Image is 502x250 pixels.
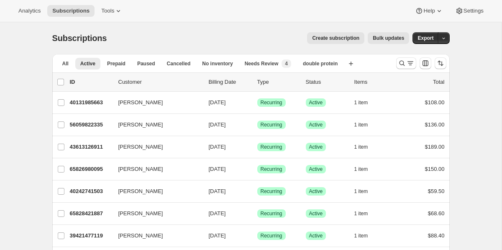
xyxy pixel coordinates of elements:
button: [PERSON_NAME] [113,207,197,220]
span: Recurring [261,188,282,195]
span: Recurring [261,144,282,150]
p: 40131985663 [70,98,112,107]
span: $189.00 [425,144,445,150]
span: Recurring [261,232,282,239]
span: Settings [464,8,484,14]
button: [PERSON_NAME] [113,96,197,109]
span: [PERSON_NAME] [118,232,163,240]
p: Billing Date [209,78,251,86]
button: 1 item [354,119,377,131]
span: $108.00 [425,99,445,106]
p: 40242741503 [70,187,112,196]
span: Tools [101,8,114,14]
span: Recurring [261,121,282,128]
span: 1 item [354,210,368,217]
p: ID [70,78,112,86]
span: [DATE] [209,210,226,216]
div: 43613126911[PERSON_NAME][DATE]SuccessRecurringSuccessActive1 item$189.00 [70,141,445,153]
span: No inventory [202,60,233,67]
span: Export [417,35,433,41]
button: Tools [96,5,128,17]
span: Active [309,121,323,128]
span: [DATE] [209,232,226,239]
span: $136.00 [425,121,445,128]
span: [PERSON_NAME] [118,209,163,218]
div: 65828421887[PERSON_NAME][DATE]SuccessRecurringSuccessActive1 item$68.60 [70,208,445,219]
span: [DATE] [209,144,226,150]
span: Cancelled [167,60,191,67]
button: Bulk updates [368,32,409,44]
button: Settings [450,5,489,17]
span: $68.60 [428,210,445,216]
button: 1 item [354,163,377,175]
button: 1 item [354,97,377,108]
p: Customer [118,78,202,86]
p: 39421477119 [70,232,112,240]
div: 40131985663[PERSON_NAME][DATE]SuccessRecurringSuccessActive1 item$108.00 [70,97,445,108]
span: 1 item [354,99,368,106]
span: Active [309,166,323,173]
span: Recurring [261,99,282,106]
span: [PERSON_NAME] [118,187,163,196]
button: Create new view [344,58,358,70]
span: [PERSON_NAME] [118,98,163,107]
button: 1 item [354,208,377,219]
div: Type [257,78,299,86]
button: [PERSON_NAME] [113,185,197,198]
button: Sort the results [435,57,446,69]
span: Create subscription [312,35,359,41]
span: Active [80,60,95,67]
button: 1 item [354,186,377,197]
span: Active [309,99,323,106]
p: 65826980095 [70,165,112,173]
span: double protein [303,60,338,67]
button: Subscriptions [47,5,95,17]
span: [PERSON_NAME] [118,165,163,173]
span: Subscriptions [52,8,90,14]
span: Bulk updates [373,35,404,41]
button: 1 item [354,230,377,242]
span: 1 item [354,188,368,195]
div: IDCustomerBilling DateTypeStatusItemsTotal [70,78,445,86]
span: Active [309,144,323,150]
span: $88.40 [428,232,445,239]
button: Customize table column order and visibility [420,57,431,69]
span: Analytics [18,8,41,14]
span: 4 [285,60,288,67]
button: [PERSON_NAME] [113,118,197,131]
button: Create subscription [307,32,364,44]
p: 43613126911 [70,143,112,151]
button: 1 item [354,141,377,153]
button: [PERSON_NAME] [113,229,197,242]
span: 1 item [354,144,368,150]
span: All [62,60,69,67]
span: Recurring [261,166,282,173]
span: [PERSON_NAME] [118,143,163,151]
p: Status [306,78,348,86]
span: $59.50 [428,188,445,194]
div: 56059822335[PERSON_NAME][DATE]SuccessRecurringSuccessActive1 item$136.00 [70,119,445,131]
p: 56059822335 [70,121,112,129]
span: 1 item [354,232,368,239]
p: 65828421887 [70,209,112,218]
span: [DATE] [209,99,226,106]
span: Subscriptions [52,34,107,43]
div: 65826980095[PERSON_NAME][DATE]SuccessRecurringSuccessActive1 item$150.00 [70,163,445,175]
span: [DATE] [209,166,226,172]
span: Prepaid [107,60,125,67]
button: [PERSON_NAME] [113,140,197,154]
span: Help [423,8,435,14]
span: Paused [137,60,155,67]
span: $150.00 [425,166,445,172]
button: [PERSON_NAME] [113,162,197,176]
button: Analytics [13,5,46,17]
span: 1 item [354,166,368,173]
span: [DATE] [209,188,226,194]
button: Help [410,5,448,17]
span: Active [309,210,323,217]
p: Total [433,78,444,86]
span: [DATE] [209,121,226,128]
button: Search and filter results [396,57,416,69]
button: Export [412,32,438,44]
span: [PERSON_NAME] [118,121,163,129]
